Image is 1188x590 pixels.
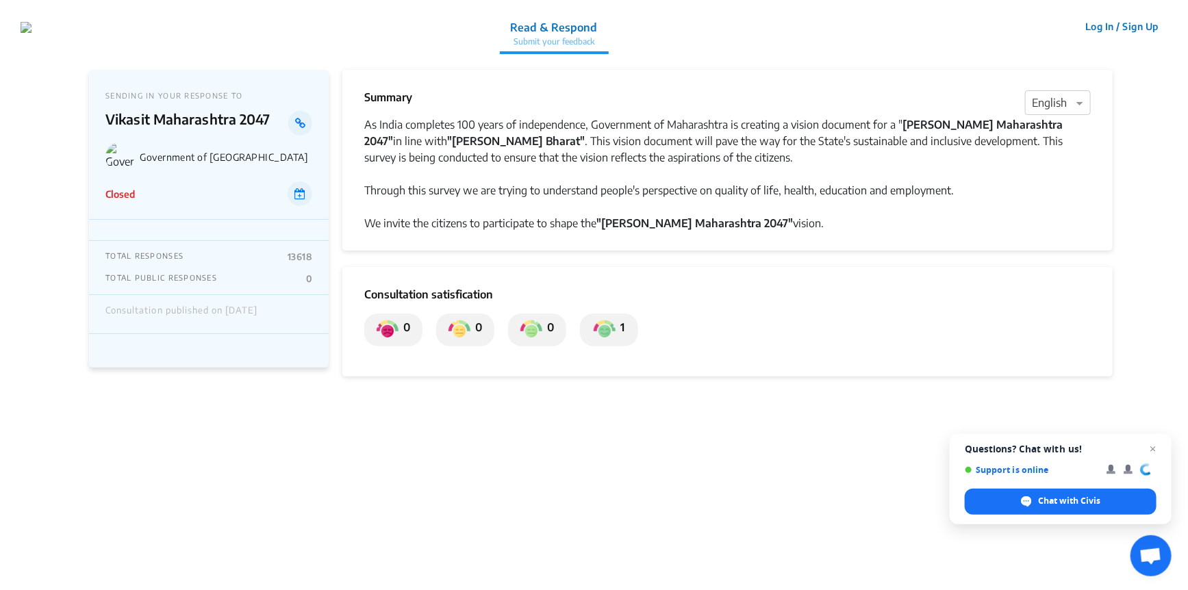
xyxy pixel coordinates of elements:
[364,89,412,105] p: Summary
[288,251,312,262] p: 13618
[965,465,1097,475] span: Support is online
[105,305,257,323] div: Consultation published on [DATE]
[1038,495,1100,507] span: Chat with Civis
[364,286,1091,303] p: Consultation satisfication
[594,319,616,341] img: private_satisfied.png
[377,319,399,341] img: private_dissatisfied.png
[616,319,625,341] p: 1
[520,319,542,341] img: private_somewhat_satisfied.png
[364,182,1091,198] div: Through this survey we are trying to understand people's perspective on quality of life, health, ...
[105,142,134,171] img: Government of Maharashtra logo
[21,22,31,33] img: 7907nfqetxyivg6ubhai9kg9bhzr
[1076,16,1167,37] button: Log In / Sign Up
[105,111,288,136] p: Vikasit Maharashtra 2047
[596,216,793,230] strong: "[PERSON_NAME] Maharashtra 2047"
[105,273,217,284] p: TOTAL PUBLIC RESPONSES
[965,489,1157,515] div: Chat with Civis
[447,134,585,148] strong: "[PERSON_NAME] Bharat"
[511,36,598,48] p: Submit your feedback
[542,319,555,341] p: 0
[364,116,1091,166] div: As India completes 100 years of independence, Government of Maharashtra is creating a vision docu...
[306,273,312,284] p: 0
[1130,535,1172,576] div: Open chat
[399,319,411,341] p: 0
[364,215,1091,231] div: We invite the citizens to participate to shape the vision.
[1145,441,1161,457] span: Close chat
[470,319,483,341] p: 0
[448,319,470,341] img: private_somewhat_dissatisfied.png
[140,151,312,163] p: Government of [GEOGRAPHIC_DATA]
[105,187,135,201] p: Closed
[105,251,184,262] p: TOTAL RESPONSES
[965,444,1157,454] span: Questions? Chat with us!
[105,91,312,100] p: SENDING IN YOUR RESPONSE TO
[511,19,598,36] p: Read & Respond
